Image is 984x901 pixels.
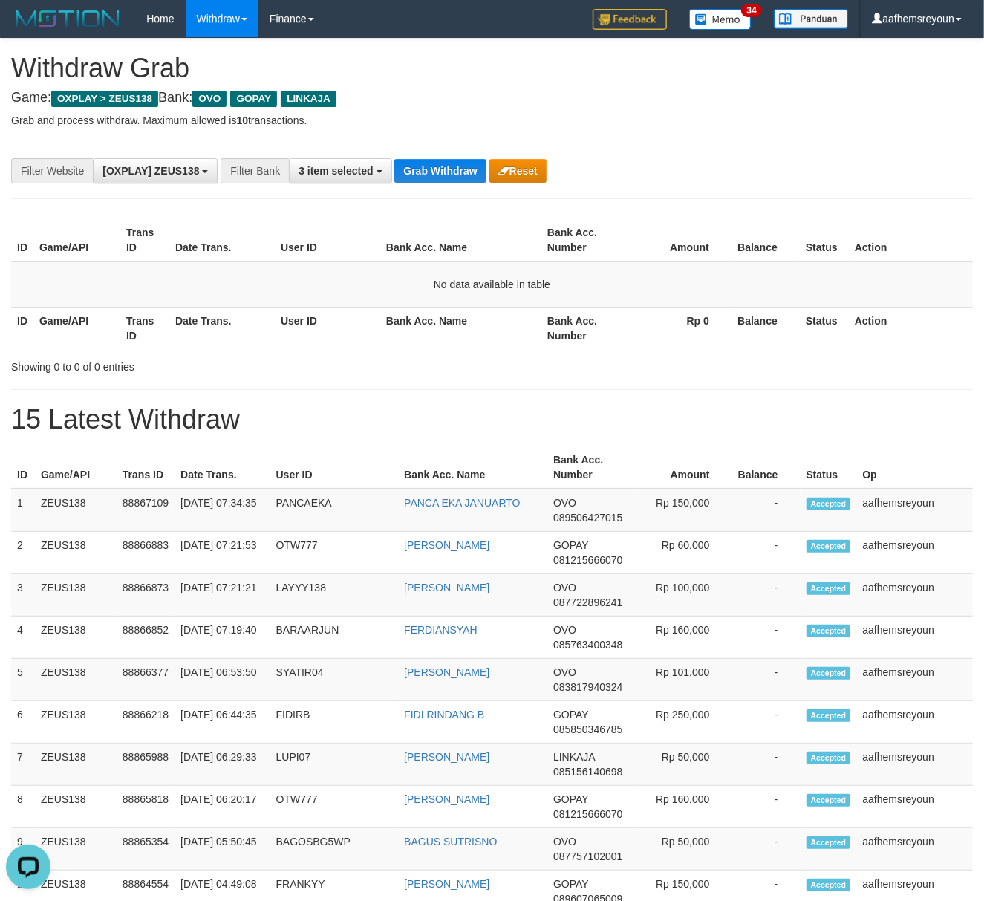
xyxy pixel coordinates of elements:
img: Feedback.jpg [593,9,667,30]
td: PANCAEKA [270,489,399,532]
td: [DATE] 06:20:17 [175,786,270,828]
th: Date Trans. [169,307,275,349]
td: Rp 50,000 [634,828,732,871]
td: [DATE] 05:50:45 [175,828,270,871]
td: [DATE] 07:21:53 [175,532,270,574]
td: ZEUS138 [35,828,117,871]
td: 7 [11,744,35,786]
td: Rp 160,000 [634,617,732,659]
th: Trans ID [120,219,169,261]
td: ZEUS138 [35,532,117,574]
td: 88867109 [117,489,175,532]
a: BAGUS SUTRISNO [404,836,497,848]
td: aafhemsreyoun [856,532,973,574]
th: ID [11,219,33,261]
td: Rp 160,000 [634,786,732,828]
span: Copy 089506427015 to clipboard [553,512,622,524]
th: Game/API [33,219,120,261]
td: Rp 50,000 [634,744,732,786]
a: [PERSON_NAME] [404,539,489,551]
td: 1 [11,489,35,532]
span: GOPAY [230,91,277,107]
td: Rp 101,000 [634,659,732,701]
td: FIDIRB [270,701,399,744]
th: Status [800,307,849,349]
button: Grab Withdraw [394,159,486,183]
td: [DATE] 07:21:21 [175,574,270,617]
span: OVO [192,91,227,107]
td: - [732,701,801,744]
td: ZEUS138 [35,786,117,828]
td: 88865354 [117,828,175,871]
th: Trans ID [117,446,175,489]
h1: 15 Latest Withdraw [11,405,973,435]
div: Filter Website [11,158,93,183]
td: No data available in table [11,261,973,308]
span: Accepted [807,498,851,510]
td: - [732,659,801,701]
td: - [732,828,801,871]
th: ID [11,307,33,349]
td: [DATE] 07:19:40 [175,617,270,659]
td: ZEUS138 [35,489,117,532]
td: 88865818 [117,786,175,828]
td: BAGOSBG5WP [270,828,399,871]
td: - [732,617,801,659]
strong: 10 [236,114,248,126]
button: Reset [489,159,547,183]
td: [DATE] 06:29:33 [175,744,270,786]
span: LINKAJA [281,91,336,107]
td: 88866377 [117,659,175,701]
td: ZEUS138 [35,617,117,659]
span: Copy 087757102001 to clipboard [553,850,622,862]
td: aafhemsreyoun [856,617,973,659]
td: Rp 150,000 [634,489,732,532]
td: LAYYY138 [270,574,399,617]
span: OVO [553,497,576,509]
span: OVO [553,582,576,593]
a: [PERSON_NAME] [404,751,489,763]
div: Showing 0 to 0 of 0 entries [11,354,399,374]
th: Amount [634,446,732,489]
a: FERDIANSYAH [404,624,478,636]
th: Status [800,219,849,261]
th: Balance [732,307,800,349]
td: Rp 250,000 [634,701,732,744]
th: Action [849,307,973,349]
td: 88866218 [117,701,175,744]
a: [PERSON_NAME] [404,793,489,805]
td: OTW777 [270,786,399,828]
td: LUPI07 [270,744,399,786]
th: Action [849,219,973,261]
th: Amount [628,219,732,261]
a: PANCA EKA JANUARTO [404,497,520,509]
span: Accepted [807,625,851,637]
td: [DATE] 06:44:35 [175,701,270,744]
td: aafhemsreyoun [856,744,973,786]
span: Copy 081215666070 to clipboard [553,554,622,566]
th: Op [856,446,973,489]
th: Date Trans. [169,219,275,261]
th: User ID [275,219,380,261]
td: [DATE] 06:53:50 [175,659,270,701]
td: 8 [11,786,35,828]
td: 2 [11,532,35,574]
th: Bank Acc. Number [547,446,634,489]
td: aafhemsreyoun [856,828,973,871]
span: Copy 083817940324 to clipboard [553,681,622,693]
td: aafhemsreyoun [856,574,973,617]
td: Rp 60,000 [634,532,732,574]
span: GOPAY [553,539,588,551]
td: OTW777 [270,532,399,574]
td: aafhemsreyoun [856,701,973,744]
a: [PERSON_NAME] [404,666,489,678]
th: Bank Acc. Name [380,307,541,349]
th: User ID [270,446,399,489]
td: 3 [11,574,35,617]
td: SYATIR04 [270,659,399,701]
td: 4 [11,617,35,659]
span: Accepted [807,540,851,553]
th: Game/API [35,446,117,489]
span: Copy 087722896241 to clipboard [553,596,622,608]
a: FIDI RINDANG B [404,709,484,721]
